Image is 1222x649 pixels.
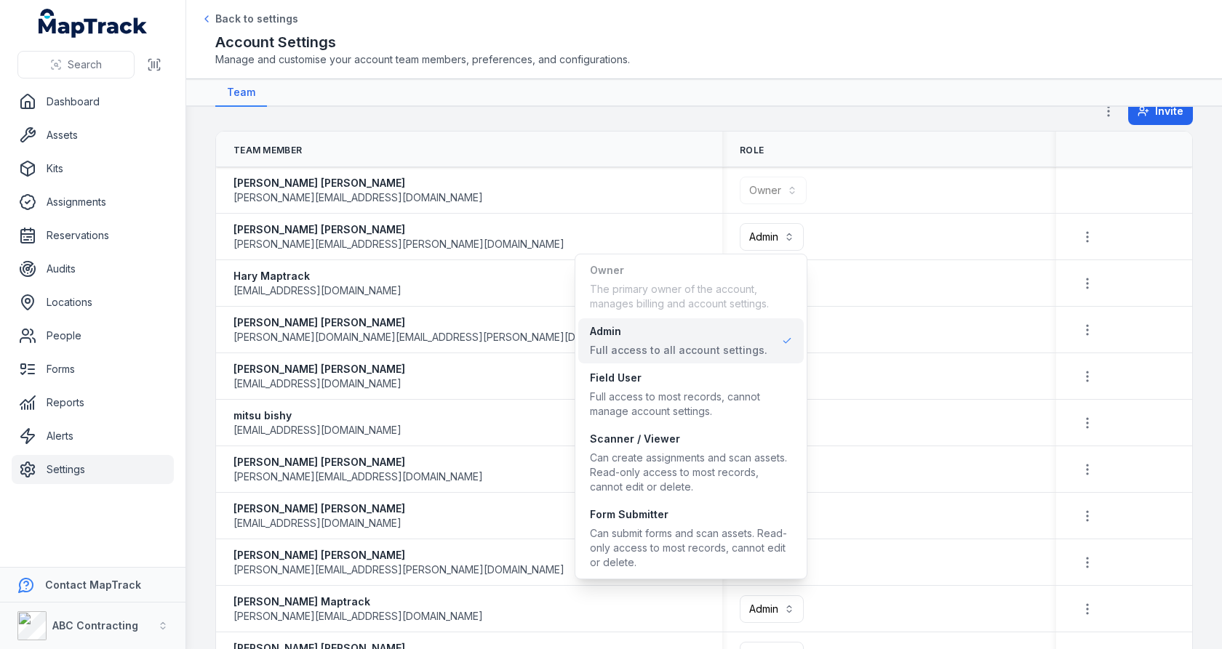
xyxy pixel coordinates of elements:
[590,390,792,419] div: Full access to most records, cannot manage account settings.
[590,432,792,446] div: Scanner / Viewer
[590,263,792,278] div: Owner
[590,526,792,570] div: Can submit forms and scan assets. Read-only access to most records, cannot edit or delete.
[575,254,807,579] div: Admin
[590,507,792,522] div: Form Submitter
[590,282,792,311] div: The primary owner of the account, manages billing and account settings.
[740,223,804,251] button: Admin
[590,451,792,494] div: Can create assignments and scan assets. Read-only access to most records, cannot edit or delete.
[590,324,767,339] div: Admin
[590,343,767,358] div: Full access to all account settings.
[590,371,792,385] div: Field User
